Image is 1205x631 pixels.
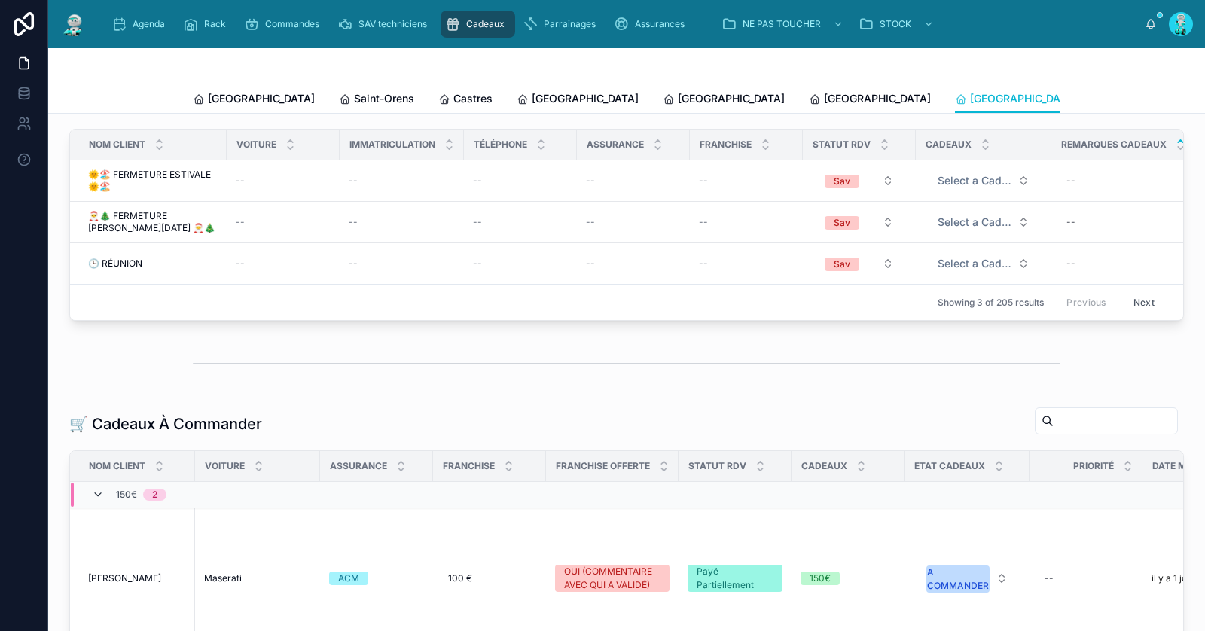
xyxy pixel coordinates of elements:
[717,11,851,38] a: NE PAS TOUCHER
[564,565,660,592] div: OUI (COMMENTAIRE AVEC QUI A VALIDÉ)
[1066,216,1075,228] div: --
[89,460,145,472] span: Nom Client
[880,18,911,30] span: STOCK
[152,489,157,501] div: 2
[801,572,895,585] a: 150€
[700,139,752,151] span: Franchise
[555,565,670,592] a: OUI (COMMENTAIRE AVEC QUI A VALIDÉ)
[474,139,527,151] span: Téléphone
[1060,251,1186,276] a: --
[699,216,708,228] span: --
[925,166,1042,195] a: Select Button
[88,210,218,234] a: 🎅🎄 FERMETURE [PERSON_NAME][DATE] 🎅🎄
[812,249,907,278] a: Select Button
[448,572,472,584] span: 100 €
[239,11,330,38] a: Commandes
[473,175,568,187] a: --
[813,209,906,236] button: Select Button
[517,85,639,115] a: [GEOGRAPHIC_DATA]
[938,215,1011,230] span: Select a Cadeau
[699,258,708,270] span: --
[236,258,245,270] span: --
[205,460,245,472] span: Voiture
[518,11,606,38] a: Parrainages
[204,572,242,584] span: Maserati
[443,460,495,472] span: Franchise
[349,216,455,228] a: --
[88,258,142,270] span: 🕒 RÉUNION
[265,18,319,30] span: Commandes
[1152,572,1196,584] p: il y a 1 jour
[586,175,595,187] span: --
[834,175,850,188] div: Sav
[970,91,1077,106] span: [GEOGRAPHIC_DATA]
[88,572,161,584] span: [PERSON_NAME]
[1045,572,1054,584] div: --
[809,85,931,115] a: [GEOGRAPHIC_DATA]
[99,8,1145,41] div: scrollable content
[586,175,681,187] a: --
[473,216,482,228] span: --
[473,216,568,228] a: --
[914,460,985,472] span: Etat Cadeaux
[586,216,595,228] span: --
[473,258,482,270] span: --
[914,558,1020,599] button: Select Button
[358,18,427,30] span: SAV techniciens
[333,11,438,38] a: SAV techniciens
[699,175,794,187] a: --
[133,18,165,30] span: Agenda
[88,258,218,270] a: 🕒 RÉUNION
[699,258,794,270] a: --
[688,565,782,592] a: Payé Partiellement
[178,11,236,38] a: Rack
[824,91,931,106] span: [GEOGRAPHIC_DATA]
[1060,169,1186,193] a: --
[89,139,145,151] span: Nom Client
[854,11,941,38] a: STOCK
[1060,210,1186,234] a: --
[330,460,387,472] span: Assurance
[236,216,245,228] span: --
[834,216,850,230] div: Sav
[834,258,850,271] div: Sav
[349,258,455,270] a: --
[609,11,695,38] a: Assurances
[88,169,218,193] a: 🌞🏖️ FERMETURE ESTIVALE 🌞🏖️
[236,258,331,270] a: --
[586,216,681,228] a: --
[1073,460,1114,472] span: Priorité
[663,85,785,115] a: [GEOGRAPHIC_DATA]
[813,167,906,194] button: Select Button
[697,565,773,592] div: Payé Partiellement
[349,139,435,151] span: Immatriculation
[801,460,847,472] span: Cadeaux
[544,18,596,30] span: Parrainages
[1066,175,1075,187] div: --
[586,258,595,270] span: --
[473,175,482,187] span: --
[339,85,414,115] a: Saint-Orens
[204,572,311,584] a: Maserati
[810,572,831,585] div: 150€
[88,572,186,584] a: [PERSON_NAME]
[349,175,455,187] a: --
[938,297,1044,309] span: Showing 3 of 205 results
[107,11,175,38] a: Agenda
[926,139,972,151] span: Cadeaux
[556,460,650,472] span: Franchise Offerte
[466,18,505,30] span: Cadeaux
[813,250,906,277] button: Select Button
[354,91,414,106] span: Saint-Orens
[1123,291,1165,314] button: Next
[236,175,331,187] a: --
[473,258,568,270] a: --
[586,258,681,270] a: --
[635,18,685,30] span: Assurances
[349,216,358,228] span: --
[1061,139,1167,151] span: Remarques Cadeaux
[204,18,226,30] span: Rack
[236,139,276,151] span: Voiture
